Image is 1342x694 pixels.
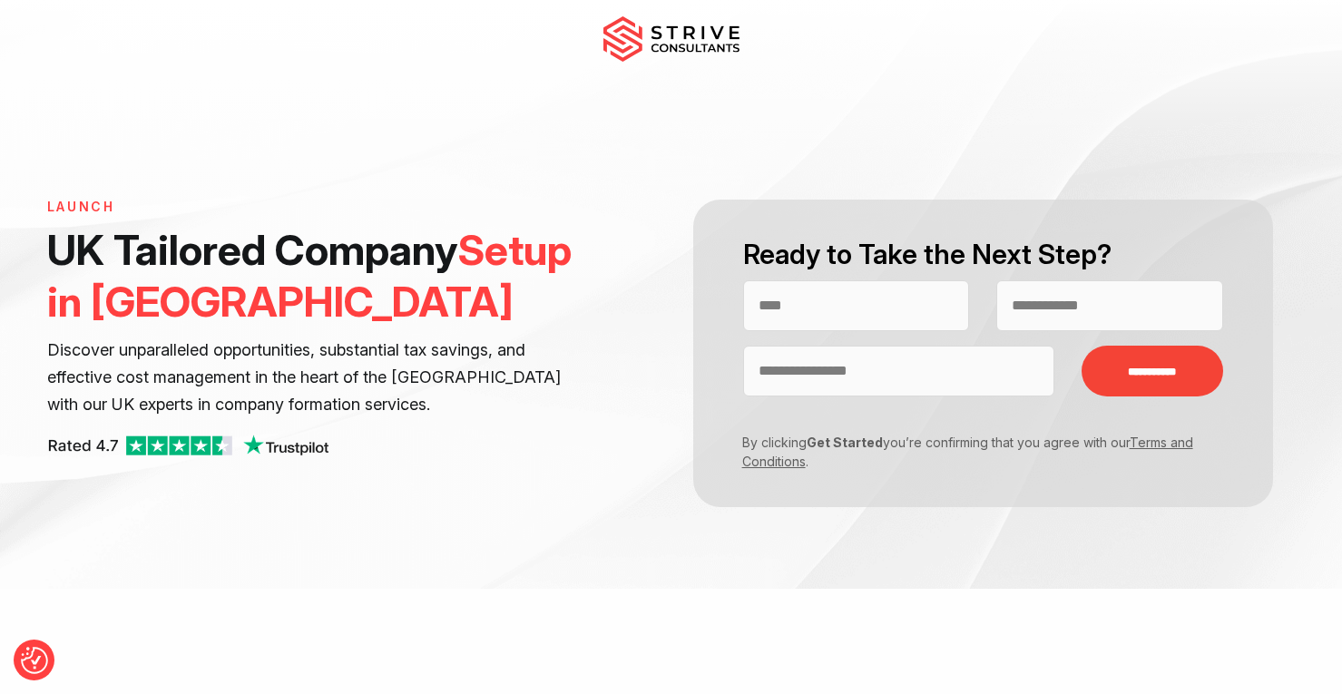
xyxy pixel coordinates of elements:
[603,16,740,62] img: main-logo.svg
[47,224,583,327] h1: UK Tailored Company
[671,200,1296,507] form: Contact form
[743,236,1224,273] h2: Ready to Take the Next Step?
[730,433,1210,471] p: By clicking you’re confirming that you agree with our .
[47,200,583,215] h6: LAUNCH
[21,647,48,674] button: Consent Preferences
[47,337,583,418] p: Discover unparalleled opportunities, substantial tax savings, and effective cost management in th...
[21,647,48,674] img: Revisit consent button
[807,435,883,450] strong: Get Started
[742,435,1193,469] a: Terms and Conditions
[47,224,572,327] span: Setup in [GEOGRAPHIC_DATA]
